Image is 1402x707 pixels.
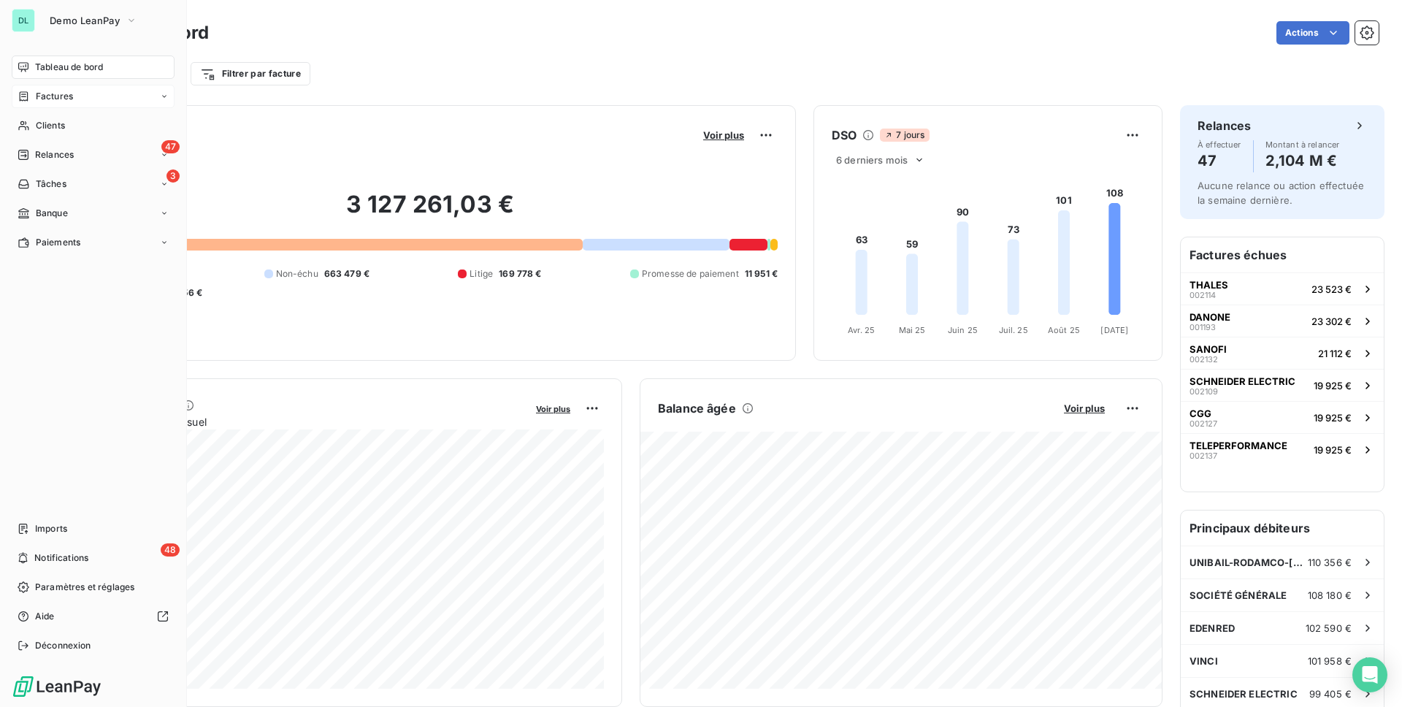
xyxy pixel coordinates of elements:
button: SANOFI00213221 112 € [1181,337,1384,369]
h6: Relances [1198,117,1251,134]
span: Chiffre d'affaires mensuel [83,414,526,429]
button: THALES00211423 523 € [1181,272,1384,305]
span: 6 derniers mois [836,154,908,166]
span: Paiements [36,236,80,249]
h4: 2,104 M € [1265,149,1340,172]
span: 108 180 € [1308,589,1352,601]
span: 48 [161,543,180,557]
span: Aucune relance ou action effectuée la semaine dernière. [1198,180,1364,206]
span: Déconnexion [35,639,91,652]
span: 99 405 € [1309,688,1352,700]
tspan: Mai 25 [899,325,926,335]
h6: Principaux débiteurs [1181,511,1384,546]
h4: 47 [1198,149,1241,172]
span: Montant à relancer [1265,140,1340,149]
button: Voir plus [532,402,575,415]
span: 002114 [1190,291,1216,299]
span: EDENRED [1190,622,1235,634]
img: Logo LeanPay [12,675,102,698]
span: 3 [166,169,180,183]
span: UNIBAIL-RODAMCO-[GEOGRAPHIC_DATA] [1190,557,1308,568]
span: Aide [35,610,55,623]
span: DANONE [1190,311,1230,323]
tspan: Juil. 25 [999,325,1028,335]
span: TELEPERFORMANCE [1190,440,1287,451]
span: 663 479 € [324,267,369,280]
span: Notifications [34,551,88,565]
span: Imports [35,522,67,535]
span: 002127 [1190,419,1217,428]
span: CGG [1190,408,1211,419]
span: 19 925 € [1314,444,1352,456]
span: Paramètres et réglages [35,581,134,594]
button: TELEPERFORMANCE00213719 925 € [1181,433,1384,465]
span: 11 951 € [745,267,778,280]
span: Clients [36,119,65,132]
div: DL [12,9,35,32]
h2: 3 127 261,03 € [83,190,778,234]
button: Voir plus [1060,402,1109,415]
span: Non-échu [276,267,318,280]
span: 169 778 € [499,267,541,280]
a: Aide [12,605,175,628]
span: 19 925 € [1314,380,1352,391]
span: 7 jours [880,129,929,142]
span: Promesse de paiement [642,267,739,280]
span: Relances [35,148,74,161]
span: 002109 [1190,387,1218,396]
h6: DSO [832,126,857,144]
span: 23 302 € [1311,316,1352,327]
button: CGG00212719 925 € [1181,401,1384,433]
span: Tâches [36,177,66,191]
span: 21 112 € [1318,348,1352,359]
div: Open Intercom Messenger [1352,657,1387,692]
span: 19 925 € [1314,412,1352,424]
h6: Factures échues [1181,237,1384,272]
h6: Balance âgée [658,400,736,417]
span: Tableau de bord [35,61,103,74]
span: 47 [161,140,180,153]
tspan: Avr. 25 [848,325,875,335]
span: Voir plus [536,404,570,414]
button: SCHNEIDER ELECTRIC00210919 925 € [1181,369,1384,401]
span: SANOFI [1190,343,1227,355]
tspan: [DATE] [1100,325,1128,335]
span: Voir plus [1064,402,1105,414]
span: SOCIÉTÉ GÉNÉRALE [1190,589,1287,601]
button: Filtrer par facture [191,62,310,85]
span: THALES [1190,279,1228,291]
span: SCHNEIDER ELECTRIC [1190,688,1298,700]
span: 110 356 € [1308,557,1352,568]
span: À effectuer [1198,140,1241,149]
span: 101 958 € [1308,655,1352,667]
span: Demo LeanPay [50,15,120,26]
span: 23 523 € [1311,283,1352,295]
span: Voir plus [703,129,744,141]
span: Litige [470,267,493,280]
span: 002137 [1190,451,1217,460]
tspan: Août 25 [1048,325,1080,335]
button: Actions [1276,21,1349,45]
tspan: Juin 25 [948,325,978,335]
button: Voir plus [699,129,748,142]
span: Banque [36,207,68,220]
span: 002132 [1190,355,1218,364]
span: 102 590 € [1306,622,1352,634]
span: 001193 [1190,323,1216,332]
span: VINCI [1190,655,1218,667]
span: Factures [36,90,73,103]
button: DANONE00119323 302 € [1181,305,1384,337]
span: SCHNEIDER ELECTRIC [1190,375,1295,387]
